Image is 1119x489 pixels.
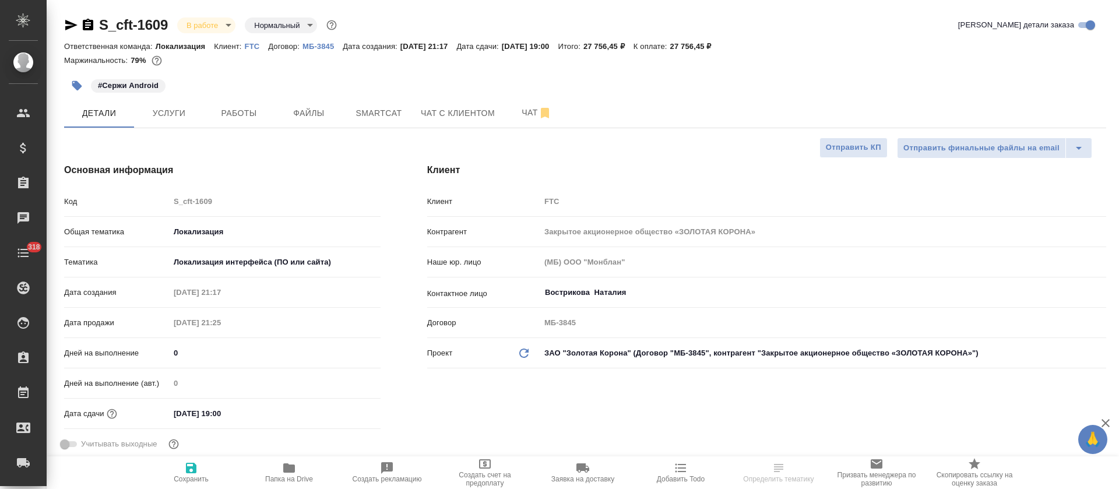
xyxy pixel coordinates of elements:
span: 318 [21,241,47,253]
span: Сохранить [174,475,209,483]
span: Создать счет на предоплату [443,471,527,487]
button: В работе [183,20,221,30]
p: Контрагент [427,226,540,238]
span: Сержи Android [90,80,167,90]
input: Пустое поле [170,314,272,331]
p: Дата создания: [343,42,400,51]
p: 27 756,45 ₽ [583,42,634,51]
div: В работе [245,17,317,33]
span: Работы [211,106,267,121]
span: Чат [509,105,565,120]
p: Дней на выполнение [64,347,170,359]
button: 🙏 [1078,425,1107,454]
svg: Отписаться [538,106,552,120]
p: Тематика [64,256,170,268]
div: Локализация [170,222,381,242]
p: Итого: [558,42,583,51]
p: Наше юр. лицо [427,256,540,268]
span: Услуги [141,106,197,121]
a: FTC [245,41,269,51]
button: 4751.70 RUB; 1.16 EUR; [149,53,164,68]
div: Локализация интерфейса (ПО или сайта) [170,252,381,272]
p: FTC [245,42,269,51]
span: Заявка на доставку [551,475,614,483]
button: Отправить КП [819,138,888,158]
span: Учитывать выходные [81,438,157,450]
a: МБ-3845 [302,41,343,51]
span: Отправить финальные файлы на email [903,142,1060,155]
input: Пустое поле [170,193,381,210]
button: Если добавить услуги и заполнить их объемом, то дата рассчитается автоматически [104,406,119,421]
input: Пустое поле [540,254,1106,270]
button: Заявка на доставку [534,456,632,489]
input: Пустое поле [170,375,381,392]
button: Добавить тэг [64,73,90,98]
span: Создать рекламацию [353,475,422,483]
button: Выбери, если сб и вс нужно считать рабочими днями для выполнения заказа. [166,437,181,452]
p: Локализация [156,42,214,51]
p: Дней на выполнение (авт.) [64,378,170,389]
p: Общая тематика [64,226,170,238]
span: Добавить Todo [657,475,705,483]
span: Детали [71,106,127,121]
input: Пустое поле [540,223,1106,240]
span: Папка на Drive [265,475,313,483]
a: S_cft-1609 [99,17,168,33]
button: Создать рекламацию [338,456,436,489]
p: [DATE] 21:17 [400,42,457,51]
div: В работе [177,17,235,33]
span: Скопировать ссылку на оценку заказа [932,471,1016,487]
div: split button [897,138,1092,159]
button: Призвать менеджера по развитию [828,456,926,489]
p: Код [64,196,170,207]
div: ЗАО "Золотая Корона" (Договор "МБ-3845", контрагент "Закрытое акционерное общество «ЗОЛОТАЯ КОРОН... [540,343,1106,363]
input: ✎ Введи что-нибудь [170,344,381,361]
span: Файлы [281,106,337,121]
span: 🙏 [1083,427,1103,452]
button: Папка на Drive [240,456,338,489]
p: Ответственная команда: [64,42,156,51]
button: Сохранить [142,456,240,489]
button: Нормальный [251,20,303,30]
input: Пустое поле [540,314,1106,331]
a: 318 [3,238,44,268]
p: 79% [131,56,149,65]
span: Призвать менеджера по развитию [835,471,919,487]
p: Клиент [427,196,540,207]
p: 27 756,45 ₽ [670,42,720,51]
h4: Клиент [427,163,1106,177]
span: [PERSON_NAME] детали заказа [958,19,1074,31]
span: Чат с клиентом [421,106,495,121]
input: ✎ Введи что-нибудь [170,405,272,422]
p: МБ-3845 [302,42,343,51]
button: Open [1100,291,1102,294]
p: К оплате: [634,42,670,51]
h4: Основная информация [64,163,381,177]
p: #Сержи Android [98,80,159,92]
button: Добавить Todo [632,456,730,489]
p: Дата сдачи [64,408,104,420]
p: Договор [427,317,540,329]
p: Контактное лицо [427,288,540,300]
p: Дата создания [64,287,170,298]
input: Пустое поле [540,193,1106,210]
button: Скопировать ссылку на оценку заказа [926,456,1023,489]
p: Договор: [268,42,302,51]
button: Доп статусы указывают на важность/срочность заказа [324,17,339,33]
p: [DATE] 19:00 [502,42,558,51]
button: Отправить финальные файлы на email [897,138,1066,159]
span: Отправить КП [826,141,881,154]
span: Определить тематику [743,475,814,483]
button: Определить тематику [730,456,828,489]
p: Дата продажи [64,317,170,329]
input: Пустое поле [170,284,272,301]
button: Создать счет на предоплату [436,456,534,489]
p: Проект [427,347,453,359]
button: Скопировать ссылку [81,18,95,32]
p: Дата сдачи: [456,42,501,51]
button: Скопировать ссылку для ЯМессенджера [64,18,78,32]
span: Smartcat [351,106,407,121]
p: Маржинальность: [64,56,131,65]
p: Клиент: [214,42,244,51]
